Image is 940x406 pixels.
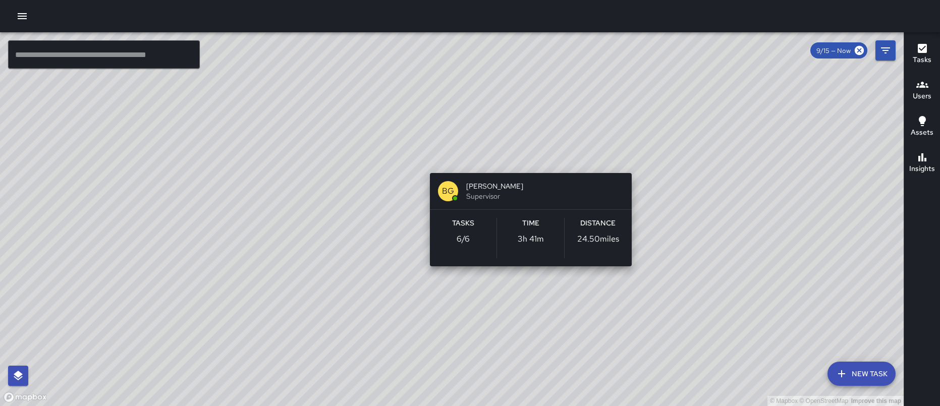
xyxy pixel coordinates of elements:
[911,127,933,138] h6: Assets
[904,109,940,145] button: Assets
[875,40,896,61] button: Filters
[810,46,857,55] span: 9/15 — Now
[452,218,474,229] h6: Tasks
[827,362,896,386] button: New Task
[442,185,454,197] p: BG
[430,173,632,266] button: BG[PERSON_NAME]SupervisorTasks6/6Time3h 41mDistance24.50miles
[466,181,624,191] span: [PERSON_NAME]
[580,218,616,229] h6: Distance
[913,91,931,102] h6: Users
[810,42,867,59] div: 9/15 — Now
[577,233,619,245] p: 24.50 miles
[909,163,935,175] h6: Insights
[522,218,539,229] h6: Time
[913,54,931,66] h6: Tasks
[518,233,544,245] p: 3h 41m
[904,36,940,73] button: Tasks
[466,191,624,201] span: Supervisor
[904,73,940,109] button: Users
[904,145,940,182] button: Insights
[457,233,470,245] p: 6 / 6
